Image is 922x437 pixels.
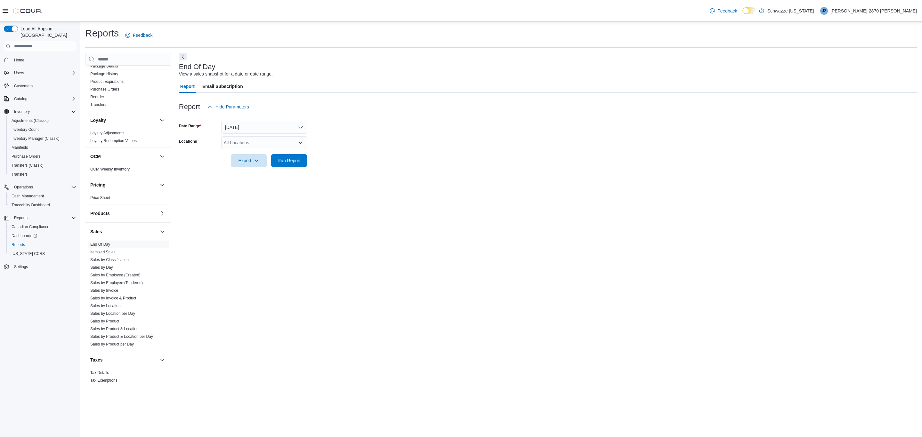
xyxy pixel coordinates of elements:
[90,167,130,171] a: OCM Weekly Inventory
[90,102,106,107] a: Transfers
[90,311,135,316] span: Sales by Location per Day
[90,182,105,188] h3: Pricing
[179,123,202,129] label: Date Range
[767,7,814,15] p: Schwazze [US_STATE]
[12,263,30,271] a: Settings
[90,131,125,136] span: Loyalty Adjustments
[9,201,53,209] a: Traceabilty Dashboard
[12,263,76,271] span: Settings
[158,228,166,235] button: Sales
[9,241,28,249] a: Reports
[1,107,79,116] button: Inventory
[14,264,28,269] span: Settings
[90,334,153,339] span: Sales by Product & Location per Day
[1,81,79,91] button: Customers
[12,224,49,229] span: Canadian Compliance
[12,203,50,208] span: Traceabilty Dashboard
[12,95,76,103] span: Catalog
[9,162,46,169] a: Transfers (Classic)
[90,153,157,160] button: OCM
[14,58,24,63] span: Home
[9,162,76,169] span: Transfers (Classic)
[90,288,118,293] a: Sales by Invoice
[90,153,101,160] h3: OCM
[14,83,33,89] span: Customers
[6,192,79,201] button: Cash Management
[90,242,110,247] a: End Of Day
[90,228,102,235] h3: Sales
[221,121,307,134] button: [DATE]
[6,161,79,170] button: Transfers (Classic)
[12,118,49,123] span: Adjustments (Classic)
[90,273,141,277] a: Sales by Employee (Created)
[133,32,152,38] span: Feedback
[12,82,35,90] a: Customers
[1,262,79,271] button: Settings
[830,7,917,15] p: [PERSON_NAME]-2870 [PERSON_NAME]
[90,258,129,262] a: Sales by Classification
[12,183,76,191] span: Operations
[90,319,119,323] a: Sales by Product
[90,210,157,217] button: Products
[12,214,30,222] button: Reports
[9,153,43,160] a: Purchase Orders
[90,288,118,293] span: Sales by Invoice
[179,71,273,77] div: View a sales snapshot for a date or date range.
[12,127,39,132] span: Inventory Count
[12,154,41,159] span: Purchase Orders
[12,172,28,177] span: Transfers
[1,94,79,103] button: Catalog
[12,251,45,256] span: [US_STATE] CCRS
[9,171,30,178] a: Transfers
[822,7,826,15] span: J2
[12,194,44,199] span: Cash Management
[12,108,32,115] button: Inventory
[6,231,79,240] a: Dashboards
[90,250,116,255] span: Itemized Sales
[6,143,79,152] button: Manifests
[6,116,79,125] button: Adjustments (Classic)
[9,117,51,124] a: Adjustments (Classic)
[90,265,113,270] span: Sales by Day
[12,108,76,115] span: Inventory
[9,201,76,209] span: Traceabilty Dashboard
[12,183,36,191] button: Operations
[1,68,79,77] button: Users
[820,7,828,15] div: Jenessa-2870 Arellano
[90,182,157,188] button: Pricing
[179,53,187,60] button: Next
[6,134,79,143] button: Inventory Manager (Classic)
[9,241,76,249] span: Reports
[158,153,166,160] button: OCM
[90,265,113,270] a: Sales by Day
[90,311,135,316] a: Sales by Location per Day
[12,163,44,168] span: Transfers (Classic)
[85,241,171,351] div: Sales
[90,94,104,99] span: Reorder
[90,342,134,347] span: Sales by Product per Day
[235,154,263,167] span: Export
[9,171,76,178] span: Transfers
[90,281,143,285] a: Sales by Employee (Tendered)
[6,249,79,258] button: [US_STATE] CCRS
[215,104,249,110] span: Hide Parameters
[9,126,41,133] a: Inventory Count
[90,228,157,235] button: Sales
[6,222,79,231] button: Canadian Compliance
[90,87,119,91] a: Purchase Orders
[12,69,76,77] span: Users
[90,195,110,200] a: Price Sheet
[158,181,166,189] button: Pricing
[9,153,76,160] span: Purchase Orders
[12,214,76,222] span: Reports
[1,55,79,64] button: Home
[90,370,109,375] span: Tax Details
[158,356,166,364] button: Taxes
[90,71,118,76] span: Package History
[12,95,30,103] button: Catalog
[90,327,139,331] a: Sales by Product & Location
